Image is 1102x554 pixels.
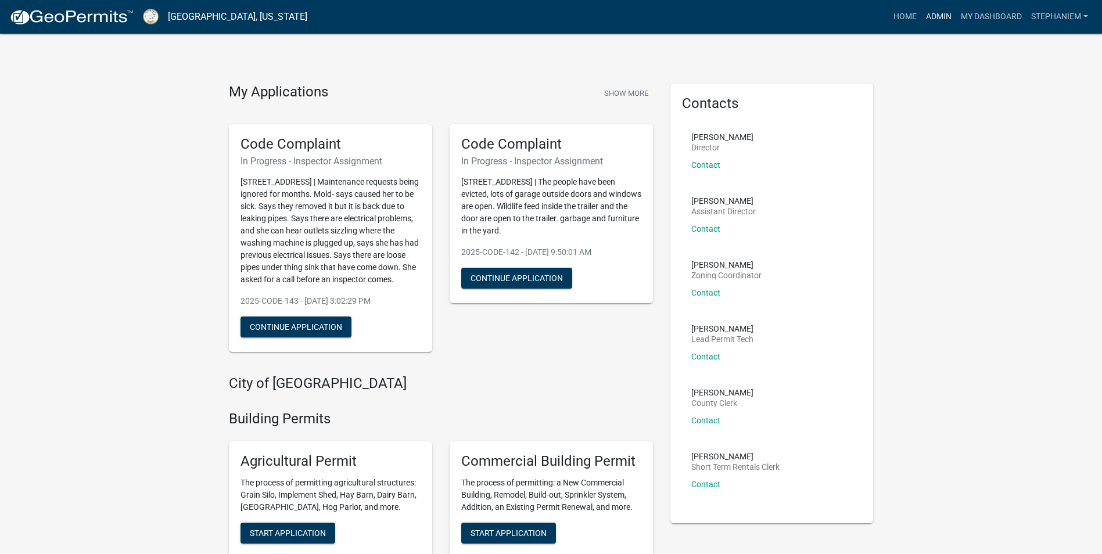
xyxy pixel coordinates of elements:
img: Putnam County, Georgia [143,9,159,24]
p: The process of permitting: a New Commercial Building, Remodel, Build-out, Sprinkler System, Addit... [461,477,641,513]
a: Admin [921,6,956,28]
a: Contact [691,288,720,297]
a: Contact [691,352,720,361]
p: Assistant Director [691,207,756,215]
p: [STREET_ADDRESS] | The people have been evicted, lots of garage outside doors and windows are ope... [461,176,641,237]
button: Continue Application [461,268,572,289]
p: 2025-CODE-142 - [DATE] 9:50:01 AM [461,246,641,258]
a: StephanieM [1026,6,1093,28]
h5: Code Complaint [461,136,641,153]
h5: Code Complaint [240,136,421,153]
p: [PERSON_NAME] [691,388,753,397]
h6: In Progress - Inspector Assignment [461,156,641,167]
p: 2025-CODE-143 - [DATE] 3:02:29 PM [240,295,421,307]
p: County Clerk [691,399,753,407]
p: [PERSON_NAME] [691,197,756,205]
h5: Agricultural Permit [240,453,421,470]
p: [PERSON_NAME] [691,452,780,461]
p: [STREET_ADDRESS] | Maintenance requests being ignored for months. Mold- says caused her to be sic... [240,176,421,286]
a: Contact [691,480,720,489]
p: Short Term Rentals Clerk [691,463,780,471]
p: Lead Permit Tech [691,335,753,343]
h6: In Progress - Inspector Assignment [240,156,421,167]
a: Home [889,6,921,28]
h4: Building Permits [229,411,653,427]
button: Show More [600,84,653,103]
button: Continue Application [240,316,351,337]
p: [PERSON_NAME] [691,133,753,141]
h5: Commercial Building Permit [461,453,641,470]
h5: Contacts [682,95,862,112]
span: Start Application [250,528,326,537]
h4: City of [GEOGRAPHIC_DATA] [229,375,653,392]
p: The process of permitting agricultural structures: Grain Silo, Implement Shed, Hay Barn, Dairy Ba... [240,477,421,513]
a: Contact [691,224,720,233]
h4: My Applications [229,84,328,101]
p: [PERSON_NAME] [691,325,753,333]
span: Start Application [471,528,547,537]
p: Zoning Coordinator [691,271,762,279]
button: Start Application [240,523,335,544]
button: Start Application [461,523,556,544]
a: Contact [691,160,720,170]
a: [GEOGRAPHIC_DATA], [US_STATE] [168,7,307,27]
p: Director [691,143,753,152]
p: [PERSON_NAME] [691,261,762,269]
a: My Dashboard [956,6,1026,28]
a: Contact [691,416,720,425]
